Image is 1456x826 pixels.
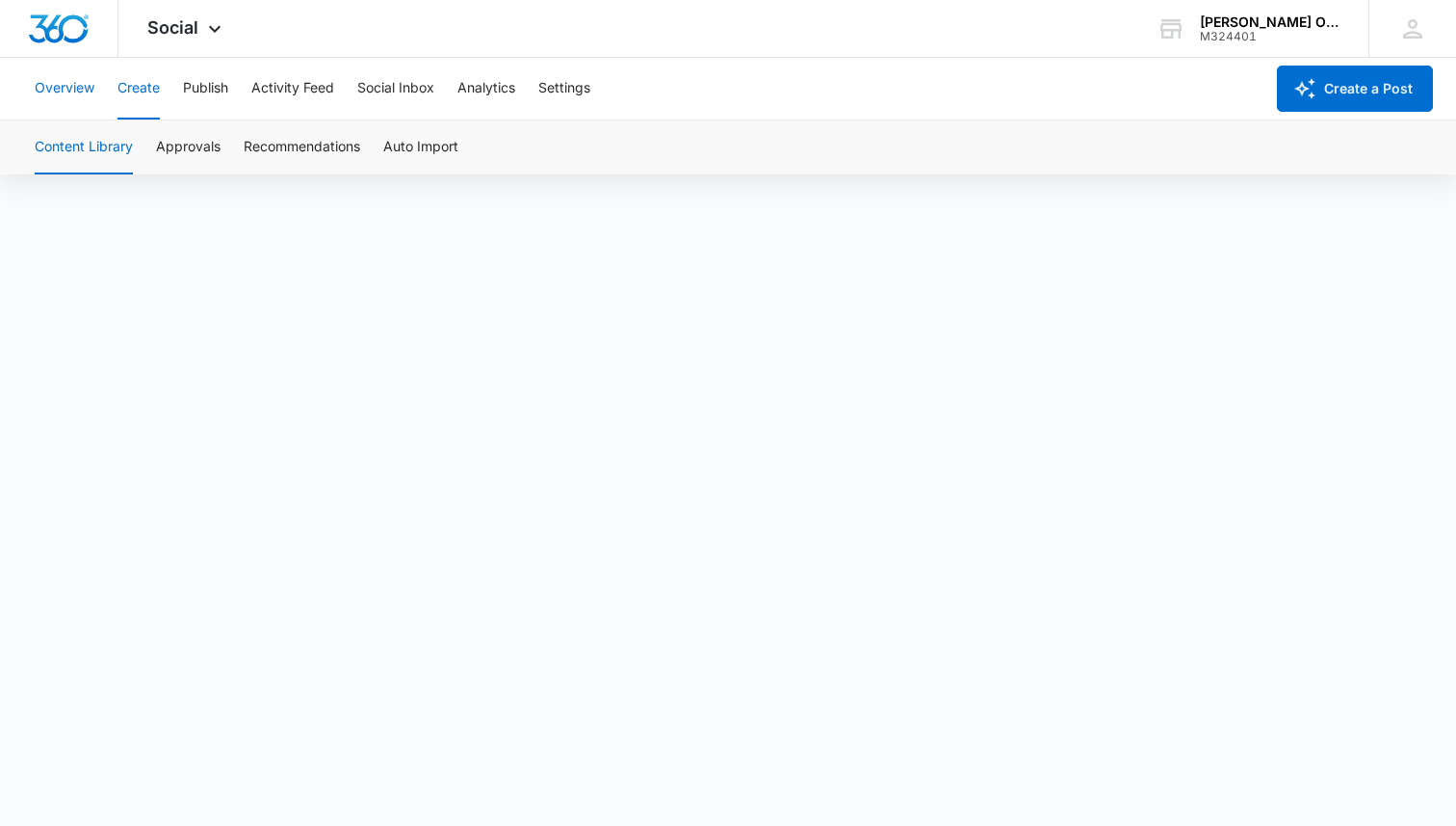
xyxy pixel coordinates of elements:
[156,120,221,174] button: Approvals
[457,58,515,120] button: Analytics
[357,58,434,120] button: Social Inbox
[1277,66,1433,112] button: Create a Post
[251,58,334,120] button: Activity Feed
[35,58,94,120] button: Overview
[538,58,590,120] button: Settings
[117,58,160,120] button: Create
[383,120,458,174] button: Auto Import
[1200,14,1340,30] div: account name
[183,58,228,120] button: Publish
[147,17,198,38] span: Social
[1200,30,1340,43] div: account id
[244,120,360,174] button: Recommendations
[35,120,133,174] button: Content Library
